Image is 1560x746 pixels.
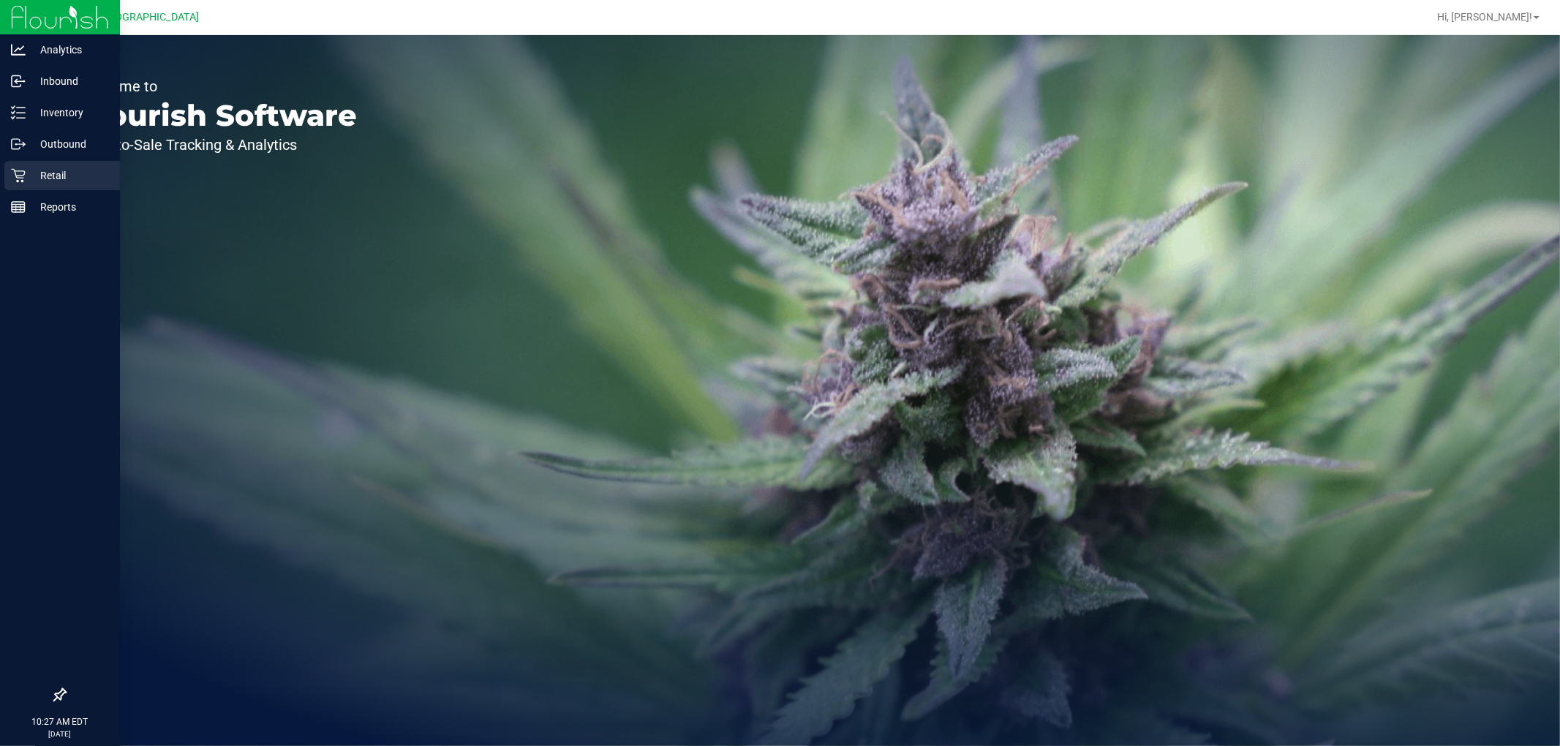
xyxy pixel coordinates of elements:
p: Outbound [26,135,113,153]
inline-svg: Inbound [11,74,26,88]
p: Welcome to [79,79,357,94]
inline-svg: Analytics [11,42,26,57]
p: Retail [26,167,113,184]
p: Seed-to-Sale Tracking & Analytics [79,137,357,152]
inline-svg: Reports [11,200,26,214]
span: [GEOGRAPHIC_DATA] [99,11,200,23]
span: Hi, [PERSON_NAME]! [1437,11,1532,23]
p: Inbound [26,72,113,90]
inline-svg: Retail [11,168,26,183]
p: Reports [26,198,113,216]
p: [DATE] [7,728,113,739]
p: Analytics [26,41,113,59]
p: Flourish Software [79,101,357,130]
inline-svg: Inventory [11,105,26,120]
p: 10:27 AM EDT [7,715,113,728]
p: Inventory [26,104,113,121]
inline-svg: Outbound [11,137,26,151]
